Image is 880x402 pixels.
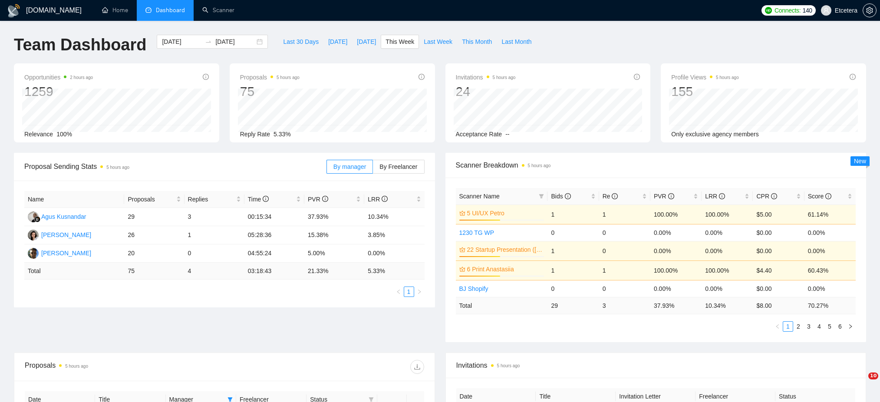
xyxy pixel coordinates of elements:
[70,75,93,80] time: 2 hours ago
[203,74,209,80] span: info-circle
[240,72,300,82] span: Proposals
[244,244,304,263] td: 04:55:24
[753,280,804,297] td: $0.00
[848,324,853,329] span: right
[804,204,856,224] td: 61.14%
[414,287,425,297] button: right
[702,241,753,260] td: 0.00%
[753,224,804,241] td: $0.00
[716,75,739,80] time: 5 hours ago
[753,260,804,280] td: $4.40
[304,226,364,244] td: 15.38%
[497,35,536,49] button: Last Month
[322,196,328,202] span: info-circle
[814,322,824,331] a: 4
[124,208,184,226] td: 29
[845,321,856,332] button: right
[205,38,212,45] span: to
[850,372,871,393] iframe: Intercom live chat
[410,360,424,374] button: download
[41,230,91,240] div: [PERSON_NAME]
[835,321,845,332] li: 6
[467,245,543,254] a: 22 Startup Presentation ([PERSON_NAME])
[456,72,516,82] span: Invitations
[283,37,319,46] span: Last 30 Days
[419,74,425,80] span: info-circle
[765,7,772,14] img: upwork-logo.png
[702,297,753,314] td: 10.34 %
[804,297,856,314] td: 70.27 %
[368,196,388,203] span: LRR
[565,193,571,199] span: info-circle
[702,280,753,297] td: 0.00%
[850,74,856,80] span: info-circle
[505,131,509,138] span: --
[775,324,780,329] span: left
[244,226,304,244] td: 05:28:36
[756,193,777,200] span: CPR
[188,194,234,204] span: Replies
[775,6,801,15] span: Connects:
[650,204,702,224] td: 100.00%
[551,193,570,200] span: Bids
[497,363,520,368] time: 5 hours ago
[493,75,516,80] time: 5 hours ago
[369,397,374,402] span: filter
[467,208,543,218] a: 5 UI/UX Petro
[599,224,650,241] td: 0
[404,287,414,297] li: 1
[404,287,414,297] a: 1
[124,191,184,208] th: Proposals
[467,264,543,274] a: 6 Print Anastasiia
[304,244,364,263] td: 5.00%
[28,248,39,259] img: AP
[599,280,650,297] td: 0
[539,194,544,199] span: filter
[868,372,878,379] span: 10
[185,263,244,280] td: 4
[414,287,425,297] li: Next Page
[393,287,404,297] button: left
[793,321,804,332] li: 2
[753,297,804,314] td: $ 8.00
[263,196,269,202] span: info-circle
[65,364,88,369] time: 5 hours ago
[323,35,352,49] button: [DATE]
[459,266,465,272] span: crown
[24,72,93,82] span: Opportunities
[804,280,856,297] td: 0.00%
[24,191,124,208] th: Name
[456,360,856,371] span: Invitations
[352,35,381,49] button: [DATE]
[304,208,364,226] td: 37.93%
[304,263,364,280] td: 21.33 %
[772,321,783,332] button: left
[41,248,91,258] div: [PERSON_NAME]
[547,260,599,280] td: 1
[671,131,759,138] span: Only exclusive agency members
[215,37,255,46] input: End date
[824,321,835,332] li: 5
[537,190,546,203] span: filter
[783,322,793,331] a: 1
[156,7,185,14] span: Dashboard
[650,260,702,280] td: 100.00%
[162,37,201,46] input: Start date
[845,321,856,332] li: Next Page
[599,204,650,224] td: 1
[24,263,124,280] td: Total
[650,280,702,297] td: 0.00%
[668,193,674,199] span: info-circle
[227,397,233,402] span: filter
[457,35,497,49] button: This Month
[364,208,424,226] td: 10.34%
[386,37,414,46] span: This Week
[599,241,650,260] td: 0
[328,37,347,46] span: [DATE]
[823,7,829,13] span: user
[24,161,326,172] span: Proposal Sending Stats
[308,196,328,203] span: PVR
[102,7,128,14] a: homeHome
[599,297,650,314] td: 3
[28,230,39,241] img: TT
